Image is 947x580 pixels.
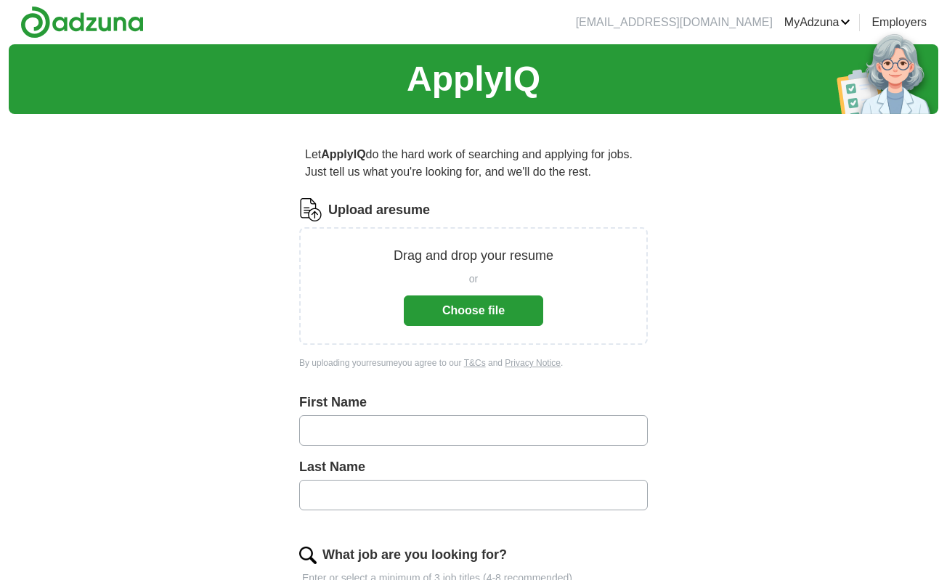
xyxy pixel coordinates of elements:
[299,198,322,221] img: CV Icon
[20,6,144,38] img: Adzuna logo
[394,246,553,266] p: Drag and drop your resume
[299,393,648,412] label: First Name
[784,14,851,31] a: MyAdzuna
[328,200,430,220] label: Upload a resume
[321,148,365,160] strong: ApplyIQ
[299,547,317,564] img: search.png
[576,14,773,31] li: [EMAIL_ADDRESS][DOMAIN_NAME]
[469,271,478,287] span: or
[505,358,561,368] a: Privacy Notice
[464,358,486,368] a: T&Cs
[299,356,648,369] div: By uploading your resume you agree to our and .
[299,140,648,187] p: Let do the hard work of searching and applying for jobs. Just tell us what you're looking for, an...
[322,545,507,565] label: What job are you looking for?
[871,14,927,31] a: Employers
[299,457,648,477] label: Last Name
[407,53,540,105] h1: ApplyIQ
[404,295,543,326] button: Choose file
